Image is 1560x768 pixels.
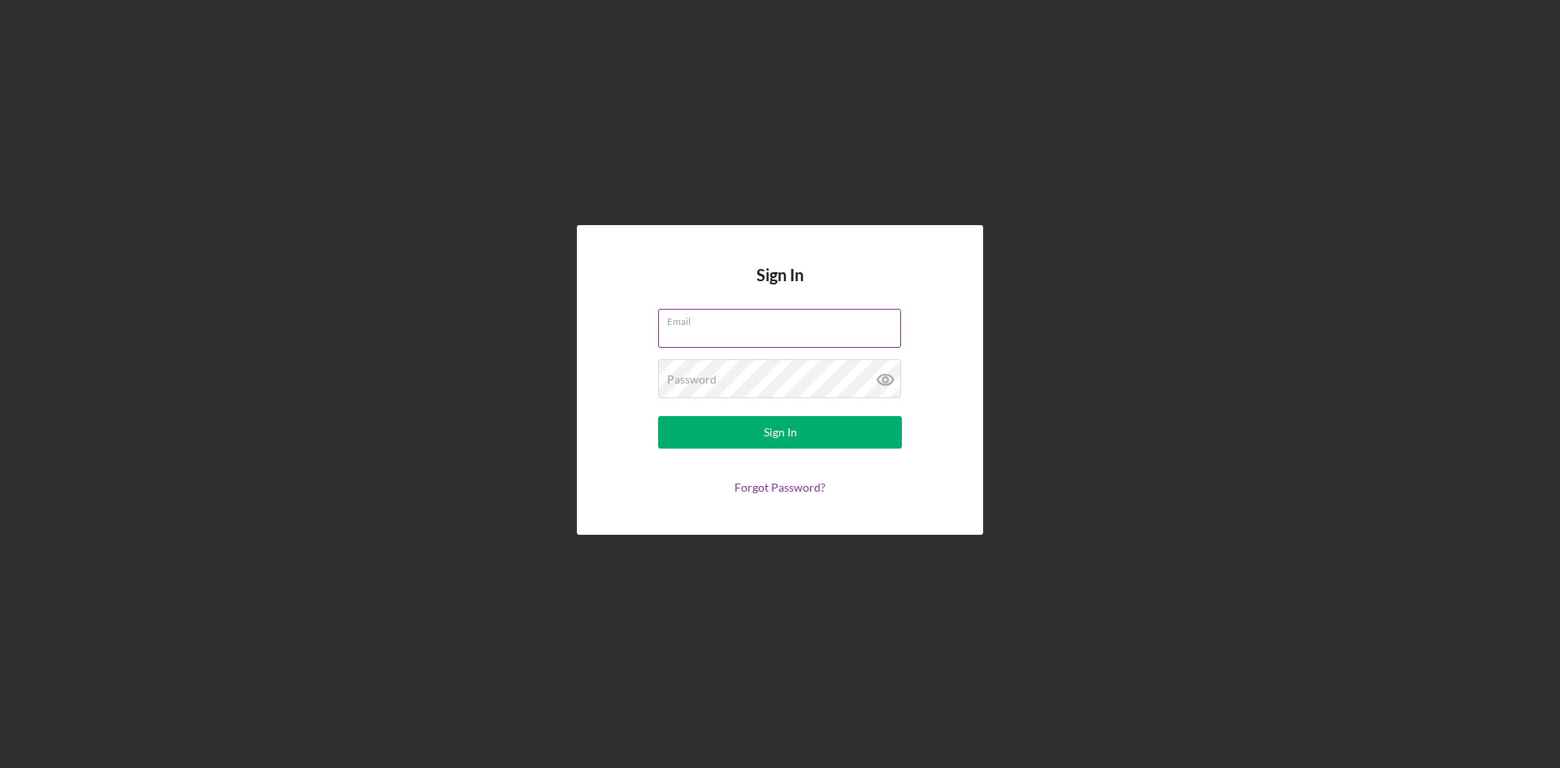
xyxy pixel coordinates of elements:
div: Sign In [764,416,797,449]
label: Password [667,373,717,386]
button: Sign In [658,416,902,449]
label: Email [667,310,901,328]
h4: Sign In [756,266,804,309]
a: Forgot Password? [734,480,825,494]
